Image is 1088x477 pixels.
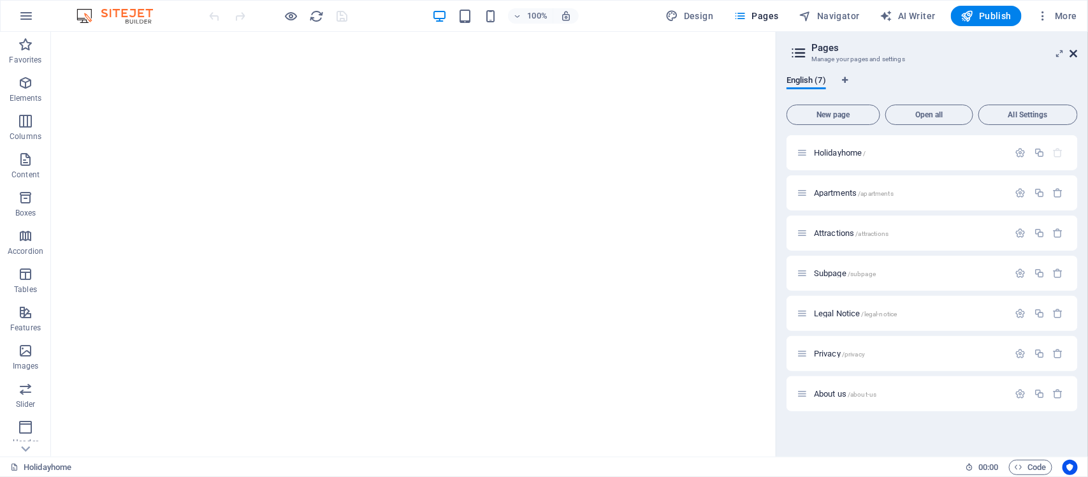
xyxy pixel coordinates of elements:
button: Click here to leave preview mode and continue editing [284,8,299,24]
span: /attractions [856,230,889,237]
span: Click to open page [814,148,866,158]
h6: Session time [965,460,999,475]
span: 00 00 [978,460,998,475]
div: Settings [1015,388,1026,399]
span: / [864,150,866,157]
span: New page [792,111,874,119]
div: Duplicate [1034,308,1045,319]
button: Code [1009,460,1052,475]
div: Settings [1015,147,1026,158]
span: All Settings [984,111,1072,119]
p: Slider [16,399,36,409]
h2: Pages [811,42,1078,54]
div: Remove [1053,228,1064,238]
p: Accordion [8,246,43,256]
p: Tables [14,284,37,295]
span: /privacy [842,351,865,358]
div: About us/about-us [810,390,1009,398]
div: Settings [1015,348,1026,359]
div: Design (Ctrl+Alt+Y) [661,6,719,26]
div: Subpage/subpage [810,269,1009,277]
span: Click to open page [814,349,865,358]
div: Remove [1053,308,1064,319]
button: New page [787,105,880,125]
div: Holidayhome/ [810,149,1009,157]
div: Settings [1015,308,1026,319]
div: Settings [1015,187,1026,198]
div: Legal Notice/legal-notice [810,309,1009,318]
p: Header [13,437,38,448]
p: Content [11,170,40,180]
img: Editor Logo [73,8,169,24]
span: Click to open page [814,389,876,399]
div: Duplicate [1034,388,1045,399]
div: Language Tabs [787,75,1078,99]
div: Remove [1053,348,1064,359]
button: Open all [885,105,973,125]
button: More [1032,6,1082,26]
div: Settings [1015,228,1026,238]
h3: Manage your pages and settings [811,54,1052,65]
p: Features [10,323,41,333]
span: Click to open page [814,268,876,278]
button: reload [309,8,324,24]
span: Navigator [799,10,860,22]
span: Design [666,10,714,22]
button: 100% [508,8,553,24]
span: /apartments [859,190,894,197]
p: Favorites [9,55,41,65]
span: Click to open page [814,309,897,318]
span: /subpage [848,270,876,277]
div: The startpage cannot be deleted [1053,147,1064,158]
button: AI Writer [875,6,941,26]
span: English (7) [787,73,826,91]
div: Apartments/apartments [810,189,1009,197]
h6: 100% [527,8,548,24]
div: Attractions/attractions [810,229,1009,237]
button: Navigator [794,6,865,26]
p: Elements [10,93,42,103]
button: Design [661,6,719,26]
div: Duplicate [1034,147,1045,158]
span: /about-us [848,391,876,398]
div: Settings [1015,268,1026,279]
button: All Settings [978,105,1078,125]
i: On resize automatically adjust zoom level to fit chosen device. [560,10,572,22]
span: /legal-notice [862,311,897,318]
span: More [1037,10,1077,22]
div: Duplicate [1034,187,1045,198]
div: Remove [1053,187,1064,198]
span: Publish [961,10,1012,22]
span: Click to open page [814,188,894,198]
span: Click to open page [814,228,889,238]
p: Images [13,361,39,371]
button: Publish [951,6,1022,26]
div: Privacy/privacy [810,349,1009,358]
i: Reload page [310,9,324,24]
div: Duplicate [1034,228,1045,238]
a: Click to cancel selection. Double-click to open Pages [10,460,71,475]
div: Remove [1053,388,1064,399]
div: Duplicate [1034,348,1045,359]
div: Remove [1053,268,1064,279]
span: AI Writer [880,10,936,22]
span: Pages [734,10,778,22]
span: Code [1015,460,1047,475]
span: Open all [891,111,968,119]
p: Boxes [15,208,36,218]
p: Columns [10,131,41,142]
button: Usercentrics [1063,460,1078,475]
div: Duplicate [1034,268,1045,279]
button: Pages [729,6,783,26]
span: : [987,462,989,472]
